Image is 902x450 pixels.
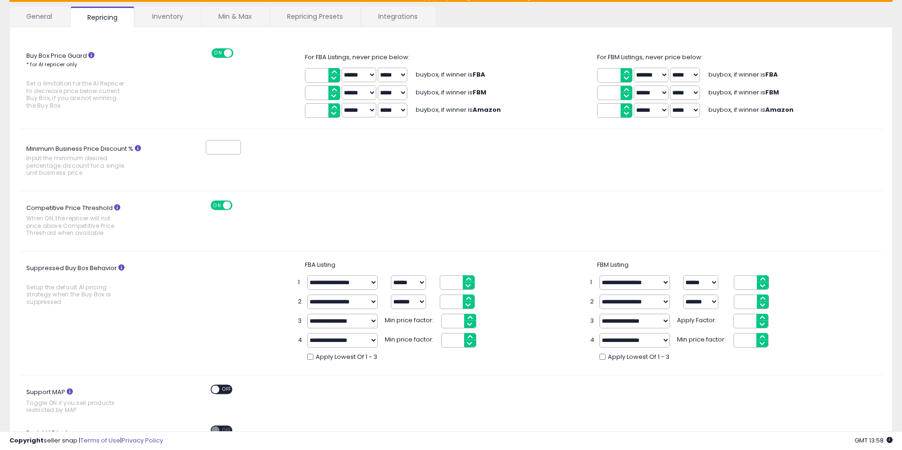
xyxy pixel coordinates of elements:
span: 4 [298,336,303,345]
span: ON [212,49,224,57]
b: Amazon [473,105,501,114]
a: Inventory [135,7,200,26]
span: Setup the default AI pricing strategy when the Buy Box is suppressed [26,284,127,305]
span: ON [211,201,223,209]
a: Privacy Policy [122,436,163,445]
span: Min price factor: [677,333,729,344]
label: Minimum Business Price Discount % [19,142,151,181]
label: Suppressed Buy Box Behavior [19,261,151,310]
span: OFF [219,426,234,434]
span: buybox, if winner is [708,105,793,114]
span: buybox, if winner is [708,88,779,97]
label: Buy Box Price Guard [19,48,151,114]
span: 1 [590,278,595,287]
small: * for AI repricer only [26,61,77,68]
div: seller snap | | [9,436,163,445]
span: buybox, if winner is [416,88,486,97]
b: Amazon [765,105,793,114]
span: 4 [590,336,595,345]
span: Set a limitation for the AI Repricer to decrease price below current Buy Box, if you are not winn... [26,80,127,109]
span: Min price factor: [385,314,436,325]
span: Min price factor: [385,333,436,344]
span: 2025-10-13 13:58 GMT [855,436,893,445]
a: Terms of Use [80,436,120,445]
span: Toggle ON if you sell products restricted by MAP [26,399,127,414]
span: 1 [298,278,303,287]
span: OFF [219,386,234,394]
span: 2 [590,297,595,306]
span: FBM Listing [597,260,629,269]
span: 2 [298,297,303,306]
span: Apply Factor: [677,314,729,325]
span: 3 [590,317,595,326]
a: Min & Max [202,7,269,26]
span: buybox, if winner is [708,70,778,79]
span: OFF [232,49,247,57]
label: Support MAP [19,385,151,419]
b: FBM [765,88,779,97]
span: Input the minimum desired percentage discount for a single unit business price. [26,155,127,176]
span: 3 [298,317,303,326]
span: OFF [231,201,246,209]
strong: Copyright [9,436,44,445]
span: buybox, if winner is [416,105,501,114]
a: Integrations [361,7,435,26]
span: For FBA Listings, never price below: [305,53,410,62]
a: General [9,7,70,26]
a: Repricing Presets [270,7,360,26]
span: buybox, if winner is [416,70,485,79]
b: FBA [765,70,778,79]
span: When ON, the repricer will not price above Competitive Price Threshold when available [26,215,127,236]
a: Repricing [70,7,134,27]
label: Competitive Price Threshold [19,201,151,241]
b: FBM [473,88,486,97]
span: For FBM Listings, never price below: [597,53,703,62]
span: Apply Lowest Of 1 - 3 [316,353,377,362]
span: Apply Lowest Of 1 - 3 [608,353,669,362]
b: FBA [473,70,485,79]
span: FBA Listing [305,260,335,269]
